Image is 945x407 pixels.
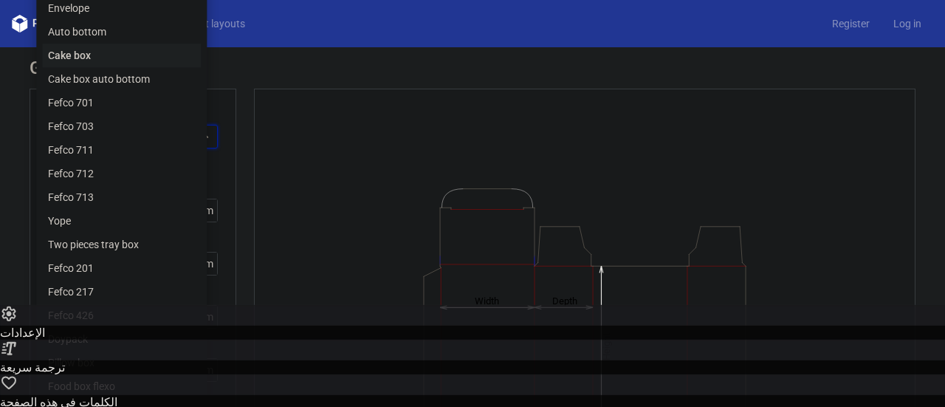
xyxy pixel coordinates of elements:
[475,295,499,306] tspan: Width
[42,280,201,304] div: Fefco 217
[552,295,577,306] tspan: Depth
[882,16,933,31] a: Log in
[42,233,201,256] div: Two pieces tray box
[42,138,201,162] div: Fefco 711
[42,44,201,67] div: Cake box
[42,185,201,209] div: Fefco 713
[42,67,201,91] div: Cake box auto bottom
[30,59,915,77] h1: Generate new dieline
[42,256,201,280] div: Fefco 201
[42,114,201,138] div: Fefco 703
[42,162,201,185] div: Fefco 712
[42,20,201,44] div: Auto bottom
[42,91,201,114] div: Fefco 701
[42,304,201,327] div: Fefco 426
[820,16,882,31] a: Register
[42,209,201,233] div: Yope
[168,16,257,31] a: Diecut layouts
